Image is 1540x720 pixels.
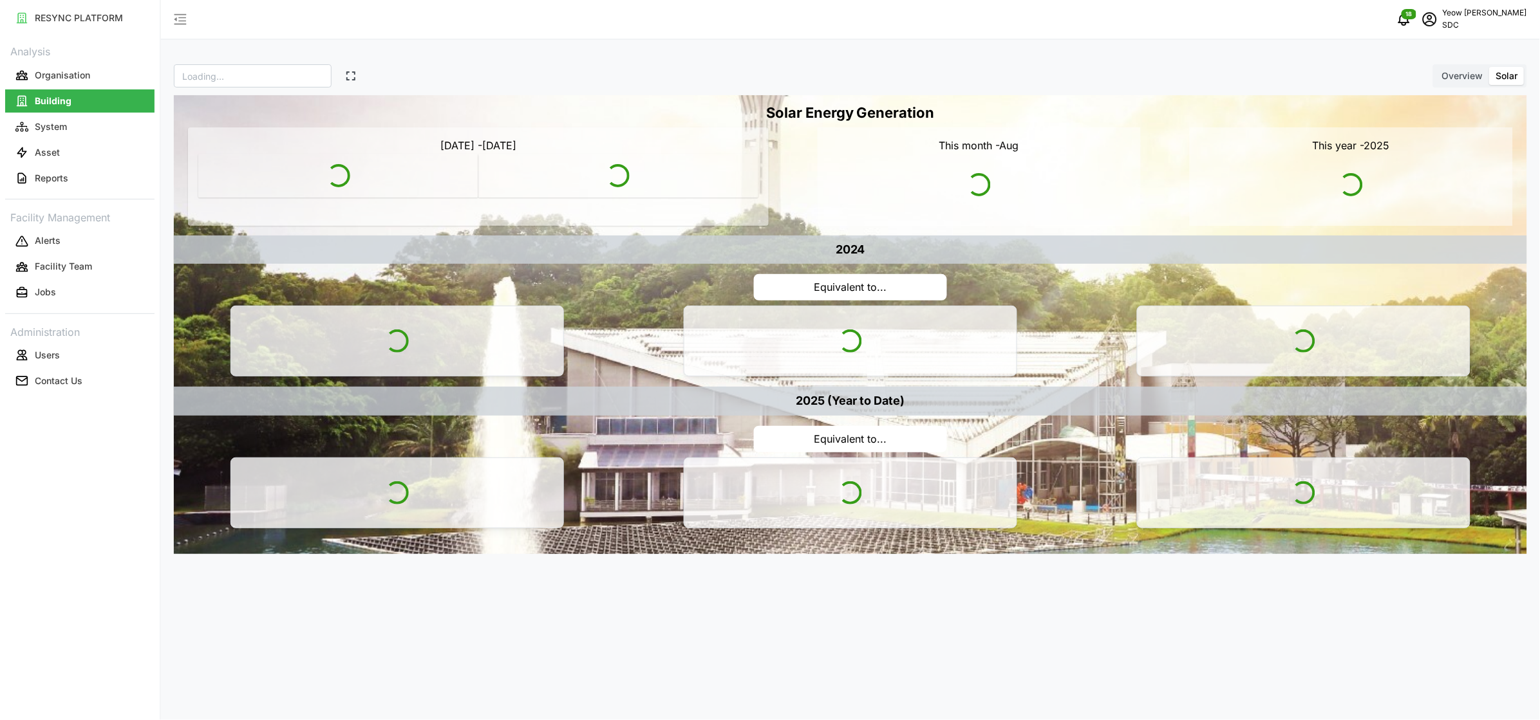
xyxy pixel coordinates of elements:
[5,141,155,164] button: Asset
[5,41,155,60] p: Analysis
[1391,6,1417,32] button: notifications
[35,69,90,82] p: Organisation
[1200,138,1503,154] p: This year - 2025
[174,64,332,88] input: Loading...
[35,146,60,159] p: Asset
[5,64,155,87] button: Organisation
[1496,70,1518,81] span: Solar
[5,165,155,191] a: Reports
[5,230,155,253] button: Alerts
[5,207,155,226] p: Facility Management
[5,88,155,114] a: Building
[5,114,155,140] a: System
[5,228,155,254] a: Alerts
[35,12,123,24] p: RESYNC PLATFORM
[1406,10,1413,19] span: 18
[174,95,1527,123] h3: Solar Energy Generation
[5,115,155,138] button: System
[5,322,155,340] p: Administration
[5,255,155,279] button: Facility Team
[1443,7,1527,19] p: Yeow [PERSON_NAME]
[796,392,905,411] p: 2025 (Year to Date)
[198,138,758,154] p: [DATE] - [DATE]
[5,344,155,367] button: Users
[5,167,155,190] button: Reports
[5,5,155,31] a: RESYNC PLATFORM
[35,234,61,247] p: Alerts
[35,349,60,362] p: Users
[1442,70,1483,81] span: Overview
[5,369,155,392] button: Contact Us
[828,138,1131,154] p: This month - Aug
[754,274,947,300] p: Equivalent to...
[5,62,155,88] a: Organisation
[836,241,865,259] p: 2024
[5,368,155,394] a: Contact Us
[1417,6,1443,32] button: schedule
[5,280,155,306] a: Jobs
[5,89,155,113] button: Building
[35,374,82,387] p: Contact Us
[5,6,155,30] button: RESYNC PLATFORM
[5,342,155,368] a: Users
[35,120,67,133] p: System
[1443,19,1527,32] p: SDC
[5,140,155,165] a: Asset
[5,254,155,280] a: Facility Team
[35,95,71,107] p: Building
[5,281,155,304] button: Jobs
[342,67,360,85] button: Enter full screen
[35,172,68,185] p: Reports
[35,286,56,299] p: Jobs
[35,260,92,273] p: Facility Team
[754,426,947,452] p: Equivalent to...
